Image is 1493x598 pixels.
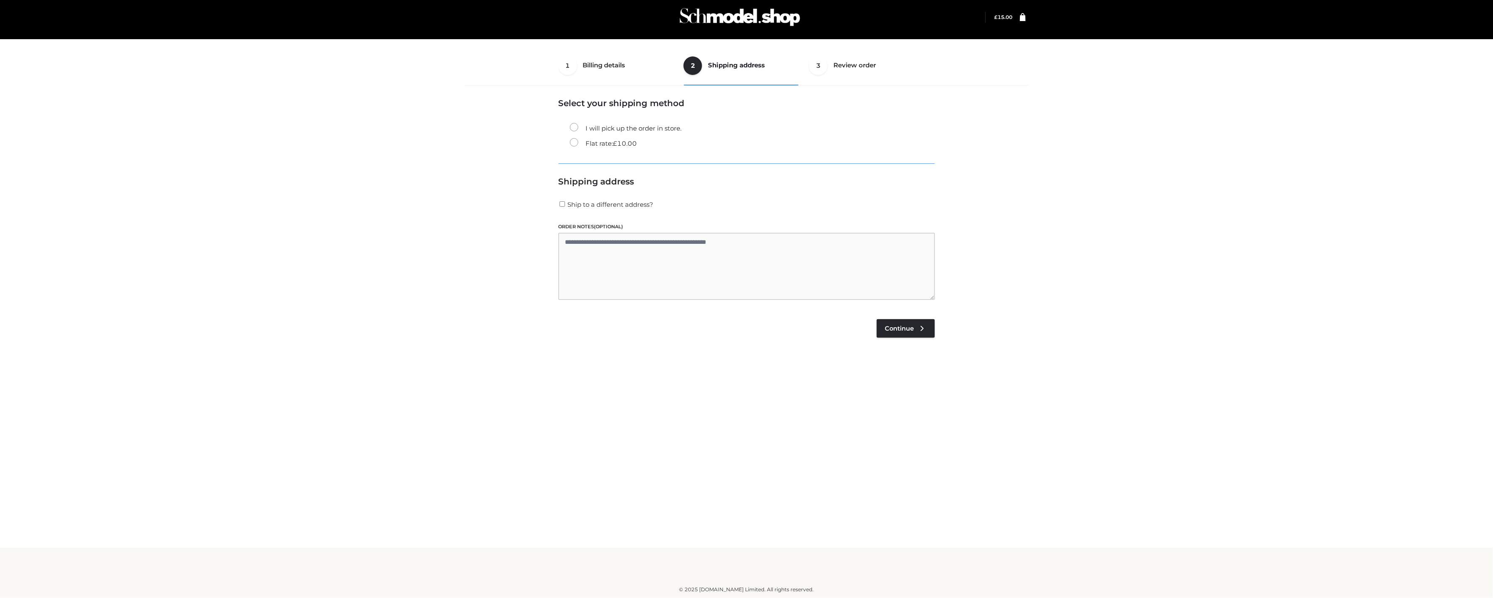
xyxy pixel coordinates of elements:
input: Ship to a different address? [559,201,566,207]
a: £15.00 [995,14,1013,20]
bdi: 15.00 [995,14,1013,20]
label: Flat rate: [570,138,637,149]
span: £ [995,14,998,20]
bdi: 10.00 [613,139,637,147]
span: £ [613,139,617,147]
h3: Shipping address [559,176,935,187]
span: (optional) [594,224,623,230]
label: Order notes [559,223,935,231]
img: Schmodel Admin 964 [677,0,803,34]
a: Continue [877,319,935,338]
h3: Select your shipping method [559,98,935,108]
span: Ship to a different address? [568,200,654,208]
div: © 2025 [DOMAIN_NAME] Limited. All rights reserved. [468,585,1026,594]
label: I will pick up the order in store. [570,123,682,134]
span: Continue [885,325,914,332]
